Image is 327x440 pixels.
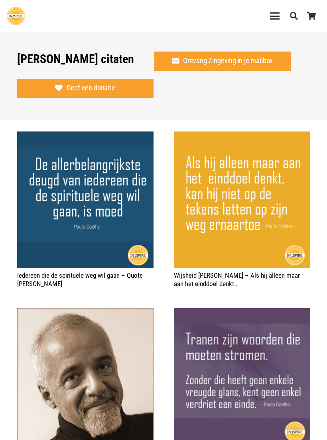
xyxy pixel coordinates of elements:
[265,11,285,21] a: Menu
[17,132,154,140] a: Iedereen die de spirituele weg wil gaan – Quote Paulo Coelho
[154,52,291,71] a: Ontvang Zingeving in je mailbox
[17,271,143,287] a: Iedereen die de spirituele weg wil gaan – Quote [PERSON_NAME]
[17,309,154,317] a: Paul Coelho
[174,309,310,317] a: paulo coelho citaten Quote Tranen zijn woorden die moeten stromen
[7,7,25,25] a: Ingspire - het zingevingsplatform met de mooiste spreuken en gouden inzichten over het leven
[17,131,154,268] img: Iedereen die de spirituele weg wil gaan - Quote van Paulo Coelho
[174,131,310,268] img: Wijsheid van Paulo Coelho
[174,271,300,287] a: Wijsheid [PERSON_NAME] – Als hij alleen maar aan het einddoel denkt..
[285,6,303,26] a: Zoeken
[17,52,134,66] h1: [PERSON_NAME] citaten
[17,79,154,98] a: Geef een donatie
[67,84,115,92] span: Geef een donatie
[174,132,310,140] a: Wijsheid Paulo Coelho – Als hij alleen maar aan het einddoel denkt..
[183,56,273,65] span: Ontvang Zingeving in je mailbox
